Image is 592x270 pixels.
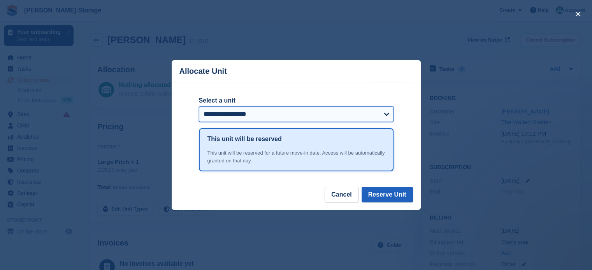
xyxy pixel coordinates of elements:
button: Cancel [325,187,358,202]
button: close [572,8,584,20]
div: This unit will be reserved for a future move-in date. Access will be automatically granted on tha... [207,149,385,164]
p: Allocate Unit [179,67,227,76]
button: Reserve Unit [362,187,413,202]
label: Select a unit [199,96,393,105]
h1: This unit will be reserved [207,134,282,144]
